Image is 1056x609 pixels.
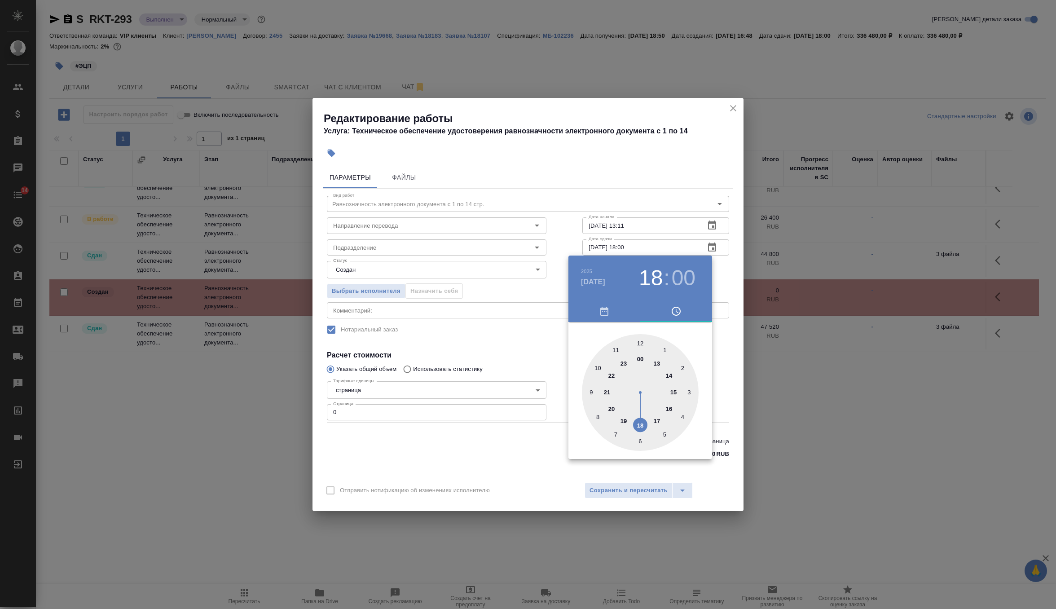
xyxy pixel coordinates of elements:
[672,265,695,291] button: 00
[664,265,669,291] h3: :
[581,277,605,287] button: [DATE]
[581,269,592,274] button: 2025
[639,265,663,291] button: 18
